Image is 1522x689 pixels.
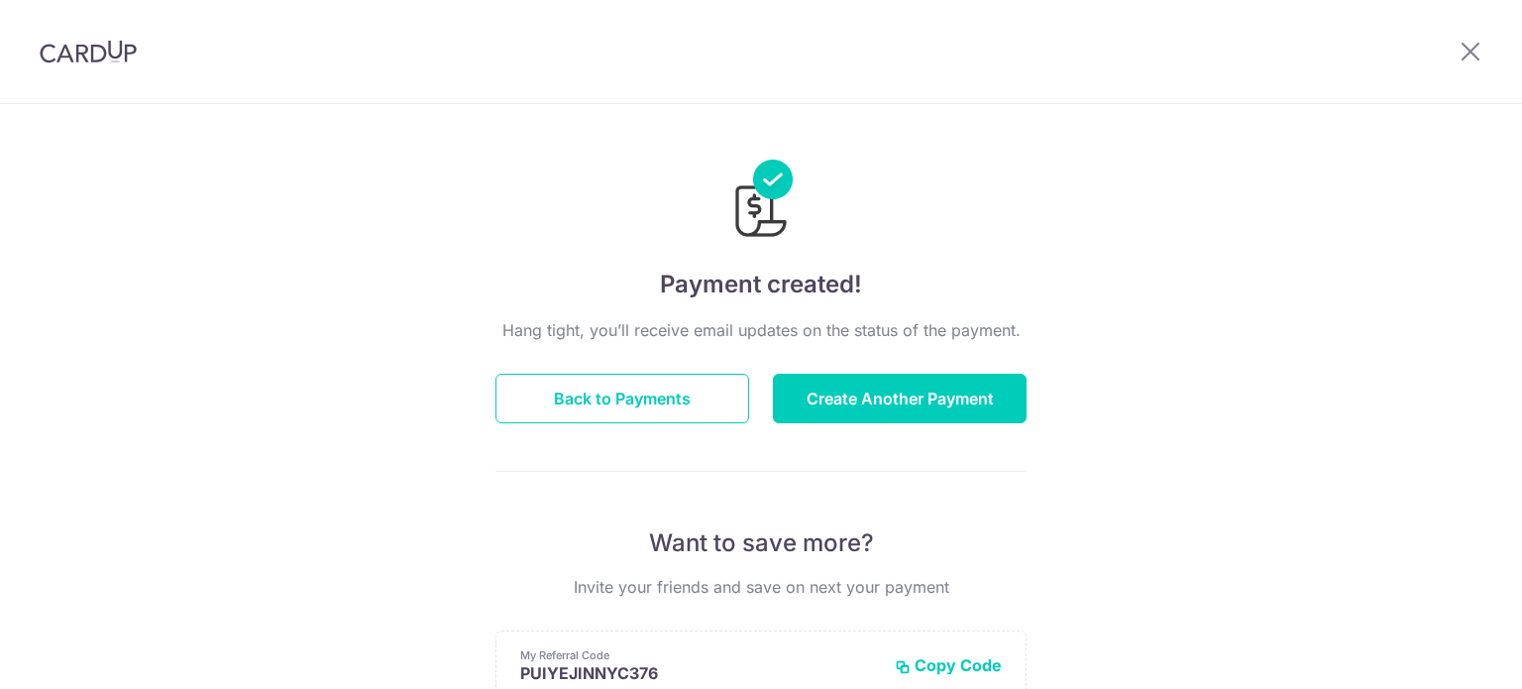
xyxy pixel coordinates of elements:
[1395,630,1502,679] iframe: Opens a widget where you can find more information
[495,575,1027,599] p: Invite your friends and save on next your payment
[495,267,1027,302] h4: Payment created!
[495,374,749,423] button: Back to Payments
[729,160,793,243] img: Payments
[495,318,1027,342] p: Hang tight, you’ll receive email updates on the status of the payment.
[520,663,879,683] p: PUIYEJINNYC376
[40,40,137,63] img: CardUp
[895,655,1002,675] button: Copy Code
[520,647,879,663] p: My Referral Code
[495,527,1027,559] p: Want to save more?
[773,374,1027,423] button: Create Another Payment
